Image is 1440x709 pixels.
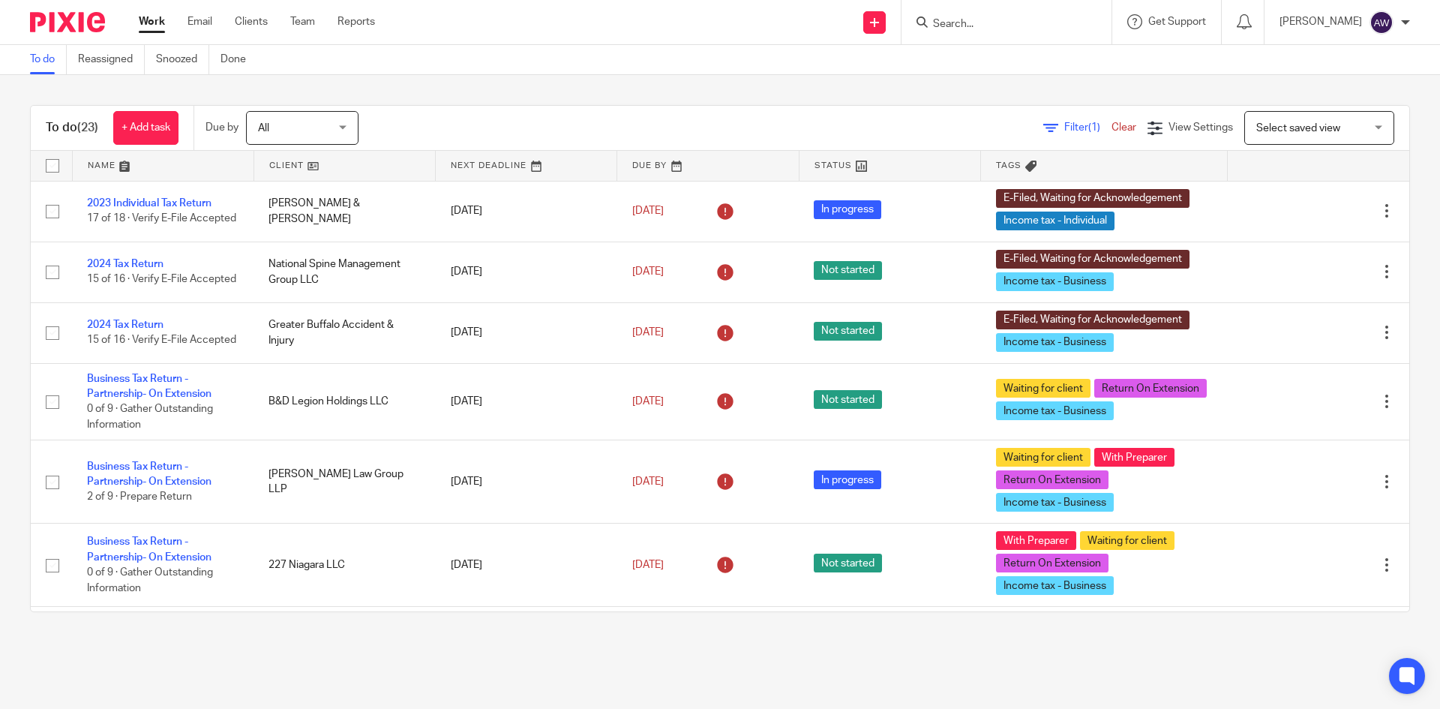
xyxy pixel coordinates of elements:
a: Reports [337,14,375,29]
img: Pixie [30,12,105,32]
span: Income tax - Business [996,493,1114,512]
a: 2024 Tax Return [87,259,163,269]
span: Not started [814,322,882,341]
p: [PERSON_NAME] [1279,14,1362,29]
a: Team [290,14,315,29]
span: E-Filed, Waiting for Acknowledgement [996,250,1189,269]
td: [PERSON_NAME] Law Group LLP [253,440,435,524]
span: 15 of 16 · Verify E-File Accepted [87,335,236,346]
span: View Settings [1168,122,1233,133]
a: Snoozed [156,45,209,74]
span: In progress [814,200,881,219]
span: With Preparer [1094,448,1174,467]
td: National Spine Management Group LLC [253,242,435,302]
span: 0 of 9 · Gather Outstanding Information [87,567,213,593]
input: Search [931,18,1066,32]
td: [PERSON_NAME] & [PERSON_NAME] [253,181,435,242]
span: E-Filed, Waiting for Acknowledgement [996,189,1189,208]
a: Clients [235,14,268,29]
span: Income tax - Business [996,576,1114,595]
span: With Preparer [996,531,1076,550]
a: To do [30,45,67,74]
span: Waiting for client [996,448,1090,467]
span: Return On Extension [996,470,1108,489]
td: Greater Buffalo Accident & Injury [253,302,435,363]
td: 227 Niagara LLC [253,524,435,607]
span: Not started [814,261,882,280]
a: 2024 Tax Return [87,320,163,330]
span: Select saved view [1256,123,1340,134]
span: Income tax - Business [996,333,1114,352]
span: Not started [814,554,882,572]
span: 17 of 18 · Verify E-File Accepted [87,214,236,224]
span: Income tax - Business [996,401,1114,420]
a: Reassigned [78,45,145,74]
td: [DATE] [436,607,617,690]
td: B&D BevCo Holdings [253,607,435,690]
span: Waiting for client [1080,531,1174,550]
span: Not started [814,390,882,409]
span: [DATE] [632,206,664,216]
span: 15 of 16 · Verify E-File Accepted [87,275,236,285]
span: Income tax - Business [996,272,1114,291]
a: Business Tax Return - Partnership- On Extension [87,461,211,487]
a: Work [139,14,165,29]
span: (1) [1088,122,1100,133]
span: [DATE] [632,560,664,570]
a: Business Tax Return - Partnership- On Extension [87,374,211,399]
span: Tags [996,161,1021,170]
span: Income tax - Individual [996,212,1114,230]
a: + Add task [113,111,178,145]
td: [DATE] [436,302,617,363]
p: Due by [205,120,238,135]
span: 2 of 9 · Prepare Return [87,492,192,503]
a: Done [220,45,257,74]
span: Return On Extension [996,554,1108,572]
span: E-Filed, Waiting for Acknowledgement [996,311,1189,329]
span: [DATE] [632,396,664,407]
td: [DATE] [436,242,617,302]
span: Waiting for client [996,379,1090,398]
td: [DATE] [436,181,617,242]
img: svg%3E [1369,11,1393,35]
a: Business Tax Return - Partnership- On Extension [87,536,211,562]
span: [DATE] [632,476,664,487]
span: Return On Extension [1094,379,1207,398]
span: [DATE] [632,327,664,338]
span: All [258,123,269,134]
a: 2023 Individual Tax Return [87,198,211,209]
a: Email [187,14,212,29]
span: Get Support [1148,17,1206,27]
td: [DATE] [436,524,617,607]
span: (23) [77,122,98,134]
td: [DATE] [436,440,617,524]
span: In progress [814,470,881,489]
td: [DATE] [436,363,617,440]
h1: To do [46,120,98,136]
a: Clear [1111,122,1136,133]
span: Filter [1064,122,1111,133]
span: 0 of 9 · Gather Outstanding Information [87,404,213,430]
span: [DATE] [632,266,664,277]
td: B&D Legion Holdings LLC [253,363,435,440]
